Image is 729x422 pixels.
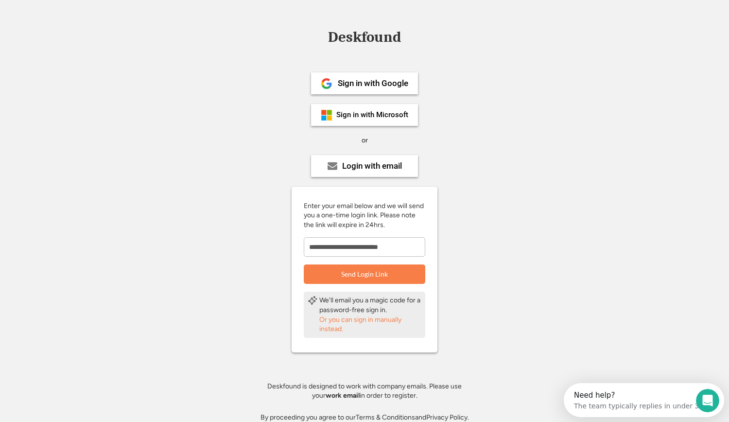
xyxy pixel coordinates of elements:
[304,264,425,284] button: Send Login Link
[336,111,408,119] div: Sign in with Microsoft
[10,8,139,16] div: Need help?
[323,30,406,45] div: Deskfound
[338,79,408,88] div: Sign in with Google
[321,78,332,89] img: 1024px-Google__G__Logo.svg.png
[426,413,469,422] a: Privacy Policy.
[255,382,474,401] div: Deskfound is designed to work with company emails. Please use your in order to register.
[319,296,421,315] div: We'll email you a magic code for a password-free sign in.
[342,162,402,170] div: Login with email
[326,391,360,400] strong: work email
[321,109,332,121] img: ms-symbollockup_mssymbol_19.png
[696,389,719,412] iframe: Intercom live chat
[319,315,421,334] div: Or you can sign in manually instead.
[362,136,368,145] div: or
[356,413,415,422] a: Terms & Conditions
[10,16,139,26] div: The team typically replies in under 3h
[4,4,168,31] div: Open Intercom Messenger
[564,383,724,417] iframe: Intercom live chat discovery launcher
[304,201,425,230] div: Enter your email below and we will send you a one-time login link. Please note the link will expi...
